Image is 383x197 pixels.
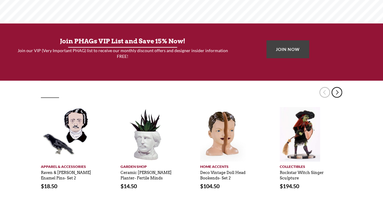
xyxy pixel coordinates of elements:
[14,48,232,59] h4: Join our VIP (Very Important PHAG) list to receive our monthly discount offers and designer insid...
[41,162,104,169] a: Apparel & Accessories
[121,183,124,189] span: $
[200,183,220,189] bdi: 104.50
[41,183,44,189] span: $
[121,167,172,181] a: Ceramic [PERSON_NAME] Planter- Fertile Minds
[280,183,299,189] bdi: 194.50
[266,40,309,58] a: JOIN NOW
[200,167,246,181] a: Deco Vintage Doll Head Bookends- Set 2
[121,183,137,189] bdi: 14.50
[200,183,203,189] span: $
[280,167,324,181] a: Rockstar Witch Singer Sculpture
[41,183,57,189] bdi: 18.50
[41,167,91,181] a: Raven & [PERSON_NAME] Enamel Pins- Set 2
[14,35,232,47] h3: Join PHAGs VIP List and Save 15% Now!
[121,162,183,169] a: Garden Shop
[280,162,342,169] a: Collectibles
[200,162,263,169] a: Home Accents
[280,183,283,189] span: $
